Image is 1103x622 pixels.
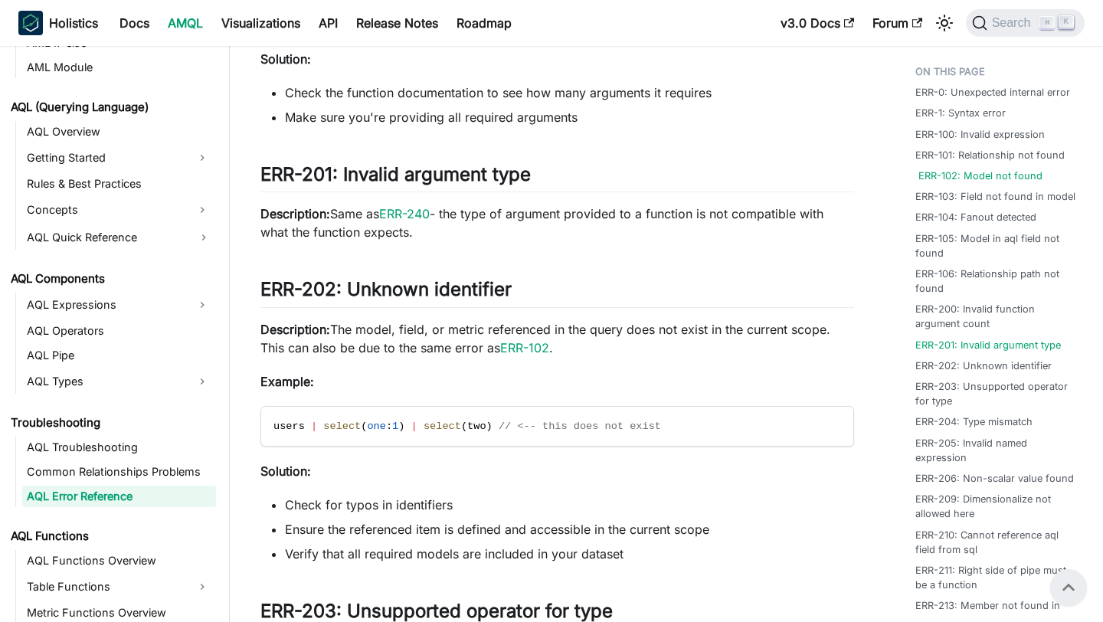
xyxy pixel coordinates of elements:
[260,278,854,307] h2: ERR-202: Unknown identifier
[499,421,661,432] span: // <-- this does not exist
[22,320,216,342] a: AQL Operators
[411,421,417,432] span: |
[915,414,1033,429] a: ERR-204: Type mismatch
[260,322,330,337] strong: Description:
[188,293,216,317] button: Expand sidebar category 'AQL Expressions'
[367,421,385,432] span: one
[22,486,216,507] a: AQL Error Reference
[915,436,1078,465] a: ERR-205: Invalid named expression
[22,437,216,458] a: AQL Troubleshooting
[22,293,188,317] a: AQL Expressions
[22,198,188,222] a: Concepts
[915,338,1061,352] a: ERR-201: Invalid argument type
[500,340,549,355] a: ERR-102
[22,345,216,366] a: AQL Pipe
[311,421,317,432] span: |
[361,421,367,432] span: (
[447,11,521,35] a: Roadmap
[915,563,1078,592] a: ERR-211: Right side of pipe must be a function
[260,163,854,192] h2: ERR-201: Invalid argument type
[49,14,98,32] b: Holistics
[915,85,1070,100] a: ERR-0: Unexpected internal error
[212,11,309,35] a: Visualizations
[323,421,361,432] span: select
[260,205,854,241] p: Same as - the type of argument provided to a function is not compatible with what the function ex...
[987,16,1040,30] span: Search
[22,121,216,142] a: AQL Overview
[22,225,216,250] a: AQL Quick Reference
[915,148,1065,162] a: ERR-101: Relationship not found
[22,461,216,483] a: Common Relationships Problems
[771,11,863,35] a: v3.0 Docs
[22,146,188,170] a: Getting Started
[285,108,854,126] li: Make sure you're providing all required arguments
[260,374,314,389] strong: Example:
[486,421,493,432] span: )
[273,421,305,432] span: users
[110,11,159,35] a: Docs
[915,210,1036,224] a: ERR-104: Fanout detected
[188,146,216,170] button: Expand sidebar category 'Getting Started'
[285,520,854,539] li: Ensure the referenced item is defined and accessible in the current scope
[260,463,311,479] strong: Solution:
[386,421,392,432] span: :
[18,11,43,35] img: Holistics
[392,421,398,432] span: 1
[966,9,1085,37] button: Search (Command+K)
[915,302,1078,331] a: ERR-200: Invalid function argument count
[285,496,854,514] li: Check for typos in identifiers
[22,57,216,78] a: AML Module
[467,421,486,432] span: two
[260,206,330,221] strong: Description:
[159,11,212,35] a: AMQL
[6,268,216,290] a: AQL Components
[461,421,467,432] span: (
[22,369,188,394] a: AQL Types
[398,421,404,432] span: )
[260,51,311,67] strong: Solution:
[915,106,1006,120] a: ERR-1: Syntax error
[6,412,216,434] a: Troubleshooting
[188,369,216,394] button: Expand sidebar category 'AQL Types'
[1039,16,1055,30] kbd: ⌘
[347,11,447,35] a: Release Notes
[915,528,1078,557] a: ERR-210: Cannot reference aql field from sql
[915,471,1074,486] a: ERR-206: Non-scalar value found
[1050,569,1087,606] button: Scroll back to top
[285,83,854,102] li: Check the function documentation to see how many arguments it requires
[915,492,1078,521] a: ERR-209: Dimensionalize not allowed here
[915,127,1045,142] a: ERR-100: Invalid expression
[188,575,216,599] button: Expand sidebar category 'Table Functions'
[915,231,1078,260] a: ERR-105: Model in aql field not found
[915,358,1052,373] a: ERR-202: Unknown identifier
[1059,15,1074,29] kbd: K
[188,198,216,222] button: Expand sidebar category 'Concepts'
[22,550,216,571] a: AQL Functions Overview
[260,320,854,357] p: The model, field, or metric referenced in the query does not exist in the current scope. This can...
[424,421,461,432] span: select
[6,525,216,547] a: AQL Functions
[932,11,957,35] button: Switch between dark and light mode (currently light mode)
[6,97,216,118] a: AQL (Querying Language)
[22,575,188,599] a: Table Functions
[915,267,1078,296] a: ERR-106: Relationship path not found
[309,11,347,35] a: API
[18,11,98,35] a: HolisticsHolistics
[285,545,854,563] li: Verify that all required models are included in your dataset
[918,169,1042,183] a: ERR-102: Model not found
[379,206,430,221] a: ERR-240
[863,11,931,35] a: Forum
[915,379,1078,408] a: ERR-203: Unsupported operator for type
[22,173,216,195] a: Rules & Best Practices
[915,189,1075,204] a: ERR-103: Field not found in model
